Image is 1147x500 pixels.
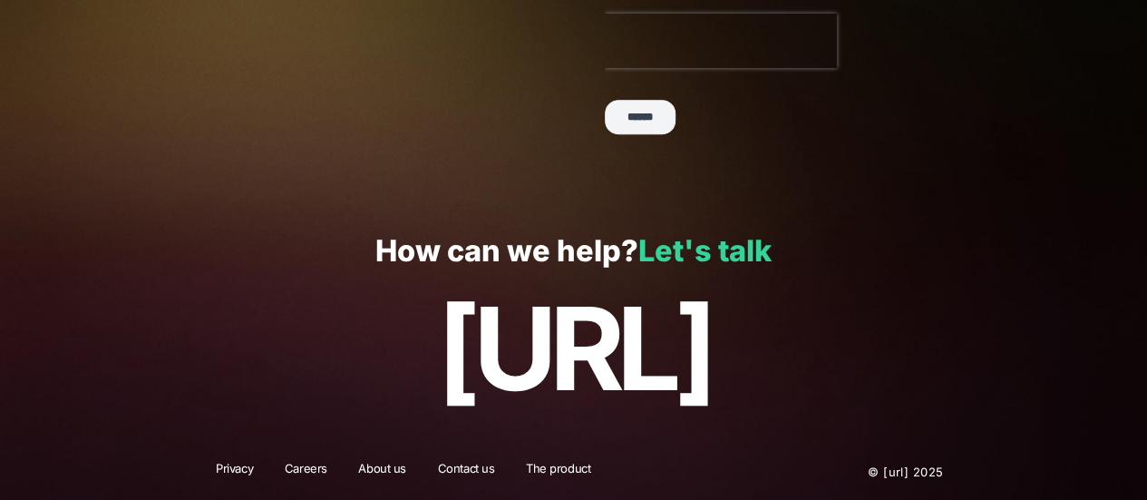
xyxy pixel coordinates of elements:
a: Careers [273,460,339,484]
a: Privacy [204,460,265,484]
a: The product [514,460,602,484]
p: © [URL] 2025 [758,460,943,484]
a: About us [346,460,418,484]
p: How can we help? [39,235,1107,269]
a: Contact us [426,460,507,484]
a: Let's talk [638,233,772,269]
p: [URL] [39,284,1107,413]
